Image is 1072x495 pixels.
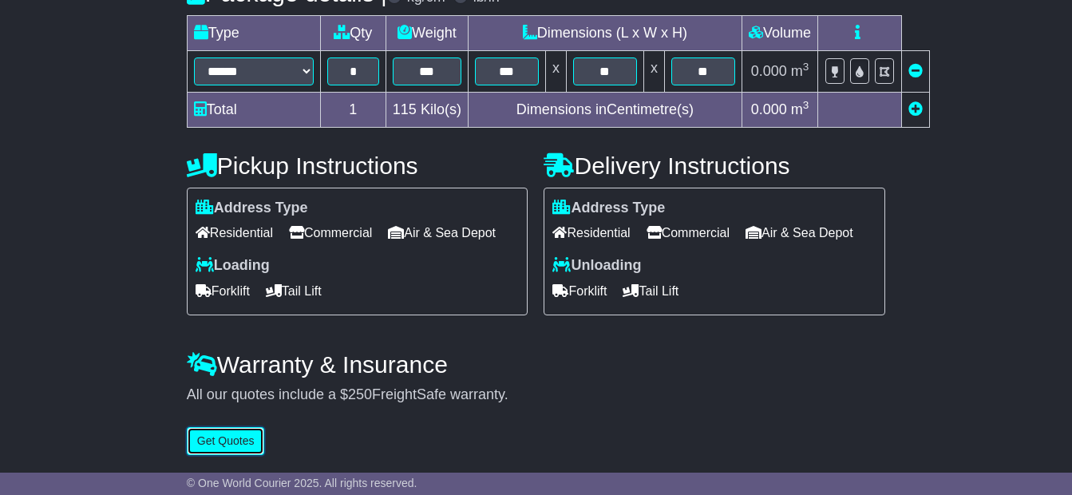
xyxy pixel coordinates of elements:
[187,351,885,378] h4: Warranty & Insurance
[545,50,566,92] td: x
[623,279,678,303] span: Tail Lift
[468,92,742,127] td: Dimensions in Centimetre(s)
[187,152,528,179] h4: Pickup Instructions
[791,101,809,117] span: m
[187,15,320,50] td: Type
[746,220,853,245] span: Air & Sea Depot
[908,101,923,117] a: Add new item
[552,279,607,303] span: Forklift
[751,63,787,79] span: 0.000
[742,15,817,50] td: Volume
[544,152,885,179] h4: Delivery Instructions
[388,220,496,245] span: Air & Sea Depot
[187,477,417,489] span: © One World Courier 2025. All rights reserved.
[196,257,270,275] label: Loading
[196,200,308,217] label: Address Type
[386,92,468,127] td: Kilo(s)
[791,63,809,79] span: m
[647,220,730,245] span: Commercial
[320,15,386,50] td: Qty
[266,279,322,303] span: Tail Lift
[908,63,923,79] a: Remove this item
[803,61,809,73] sup: 3
[751,101,787,117] span: 0.000
[187,427,265,455] button: Get Quotes
[289,220,372,245] span: Commercial
[196,220,273,245] span: Residential
[187,92,320,127] td: Total
[552,257,641,275] label: Unloading
[803,99,809,111] sup: 3
[196,279,250,303] span: Forklift
[643,50,664,92] td: x
[552,200,665,217] label: Address Type
[348,386,372,402] span: 250
[386,15,468,50] td: Weight
[468,15,742,50] td: Dimensions (L x W x H)
[552,220,630,245] span: Residential
[187,386,885,404] div: All our quotes include a $ FreightSafe warranty.
[393,101,417,117] span: 115
[320,92,386,127] td: 1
